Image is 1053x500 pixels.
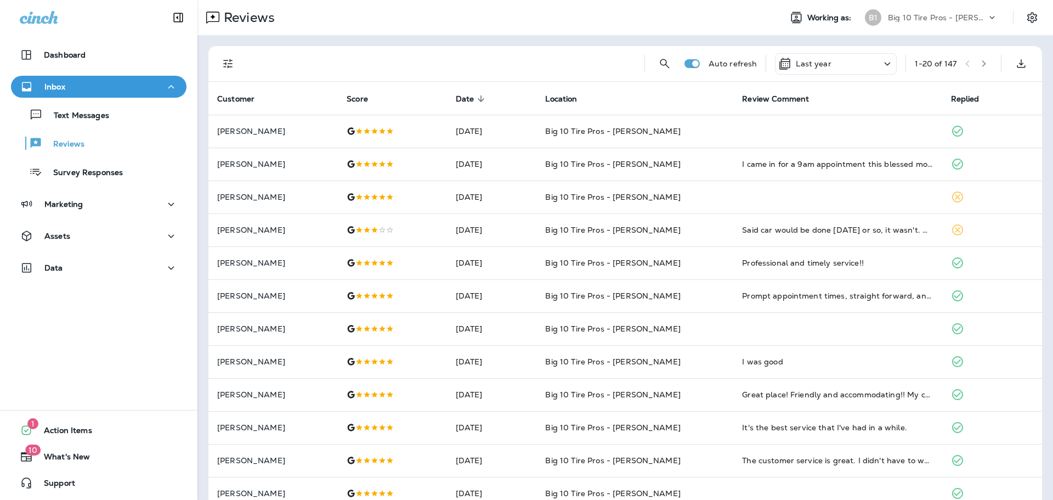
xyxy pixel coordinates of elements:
p: Assets [44,232,70,240]
span: Big 10 Tire Pros - [PERSON_NAME] [545,357,680,367]
p: [PERSON_NAME] [217,390,329,399]
p: Marketing [44,200,83,209]
p: Auto refresh [709,59,757,68]
p: Inbox [44,82,65,91]
td: [DATE] [447,312,537,345]
span: Support [33,479,75,492]
p: Last year [796,59,831,68]
p: Dashboard [44,50,86,59]
p: Big 10 Tire Pros - [PERSON_NAME] [888,13,987,22]
button: 1Action Items [11,419,186,441]
p: [PERSON_NAME] [217,423,329,432]
button: Settings [1022,8,1042,27]
span: Big 10 Tire Pros - [PERSON_NAME] [545,192,680,202]
div: Great place! Friendly and accommodating!! My car is happy after its oil change and tuneup!! [742,389,933,400]
div: I came in for a 9am appointment this blessed morning. Arrived at 8:50 and they took my vehicle in... [742,159,933,170]
span: Big 10 Tire Pros - [PERSON_NAME] [545,159,680,169]
p: [PERSON_NAME] [217,193,329,201]
p: Data [44,263,63,272]
button: Survey Responses [11,160,186,183]
p: Text Messages [43,111,109,121]
button: Assets [11,225,186,247]
span: Big 10 Tire Pros - [PERSON_NAME] [545,291,680,301]
button: Collapse Sidebar [163,7,194,29]
span: Replied [951,94,980,104]
span: What's New [33,452,90,465]
span: Big 10 Tire Pros - [PERSON_NAME] [545,456,680,465]
p: [PERSON_NAME] [217,291,329,300]
p: Reviews [219,9,275,26]
td: [DATE] [447,345,537,378]
span: Action Items [33,426,92,439]
div: Said car would be done in 1 day or so, it wasn't. Had my car for almost a week never updated me a... [742,224,933,235]
span: 1 [27,418,38,429]
span: Review Comment [742,94,823,104]
p: [PERSON_NAME] [217,160,329,168]
p: [PERSON_NAME] [217,456,329,465]
span: 10 [25,445,41,456]
p: Survey Responses [42,168,123,178]
span: Customer [217,94,269,104]
span: Big 10 Tire Pros - [PERSON_NAME] [545,324,680,334]
button: Search Reviews [654,53,676,75]
span: Big 10 Tire Pros - [PERSON_NAME] [545,488,680,498]
p: [PERSON_NAME] [217,127,329,136]
button: Filters [217,53,239,75]
td: [DATE] [447,214,537,246]
p: [PERSON_NAME] [217,226,329,234]
button: Text Messages [11,103,186,126]
span: Score [347,94,382,104]
div: The customer service is great. I didn't have to wait all day to get my car back and I was satisfi... [742,455,933,466]
button: Marketing [11,193,186,215]
div: B1 [865,9,881,26]
span: Big 10 Tire Pros - [PERSON_NAME] [545,258,680,268]
span: Date [456,94,474,104]
div: Prompt appointment times, straight forward, and honest. Next time I have car trouble they will be... [742,290,933,301]
span: Customer [217,94,254,104]
span: Big 10 Tire Pros - [PERSON_NAME] [545,225,680,235]
span: Location [545,94,577,104]
div: Professional and timely service!! [742,257,933,268]
td: [DATE] [447,148,537,181]
div: I was good [742,356,933,367]
button: Inbox [11,76,186,98]
p: [PERSON_NAME] [217,357,329,366]
button: Reviews [11,132,186,155]
td: [DATE] [447,411,537,444]
span: Replied [951,94,994,104]
p: [PERSON_NAME] [217,489,329,498]
div: 1 - 20 of 147 [915,59,956,68]
button: Dashboard [11,44,186,66]
td: [DATE] [447,181,537,214]
button: Support [11,472,186,494]
div: It's the best service that I've had in a while. [742,422,933,433]
p: [PERSON_NAME] [217,324,329,333]
button: 10What's New [11,446,186,468]
td: [DATE] [447,115,537,148]
span: Big 10 Tire Pros - [PERSON_NAME] [545,126,680,136]
span: Big 10 Tire Pros - [PERSON_NAME] [545,423,680,432]
td: [DATE] [447,378,537,411]
span: Location [545,94,591,104]
span: Score [347,94,368,104]
button: Data [11,257,186,279]
span: Big 10 Tire Pros - [PERSON_NAME] [545,390,680,400]
td: [DATE] [447,444,537,477]
p: [PERSON_NAME] [217,259,329,267]
td: [DATE] [447,246,537,279]
span: Review Comment [742,94,809,104]
span: Date [456,94,489,104]
p: Reviews [42,139,84,150]
button: Export as CSV [1010,53,1032,75]
td: [DATE] [447,279,537,312]
span: Working as: [807,13,854,23]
